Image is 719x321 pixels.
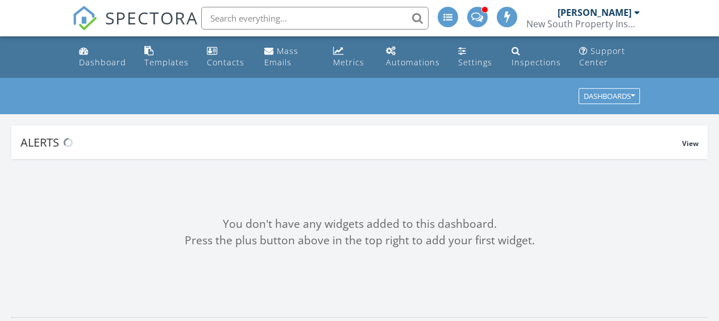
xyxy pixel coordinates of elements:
div: Automations [386,57,440,68]
div: Settings [458,57,492,68]
div: Inspections [512,57,561,68]
a: Automations (Advanced) [381,41,444,73]
a: Support Center [575,41,645,73]
div: Dashboard [79,57,126,68]
a: Templates [140,41,193,73]
div: Alerts [20,135,682,150]
a: Contacts [202,41,251,73]
div: Mass Emails [264,45,298,68]
a: Mass Emails [260,41,319,73]
div: Metrics [333,57,364,68]
a: Settings [454,41,498,73]
a: Dashboard [74,41,131,73]
div: Templates [144,57,189,68]
a: Inspections [507,41,566,73]
div: Press the plus button above in the top right to add your first widget. [11,232,708,249]
button: Dashboards [579,89,640,105]
input: Search everything... [201,7,429,30]
div: New South Property Inspections, Inc. [526,18,640,30]
div: Support Center [579,45,625,68]
div: Dashboards [584,93,635,101]
a: Metrics [329,41,372,73]
div: [PERSON_NAME] [558,7,631,18]
img: The Best Home Inspection Software - Spectora [72,6,97,31]
span: View [682,139,699,148]
a: SPECTORA [72,15,198,39]
span: SPECTORA [105,6,198,30]
div: Contacts [207,57,244,68]
div: You don't have any widgets added to this dashboard. [11,216,708,232]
